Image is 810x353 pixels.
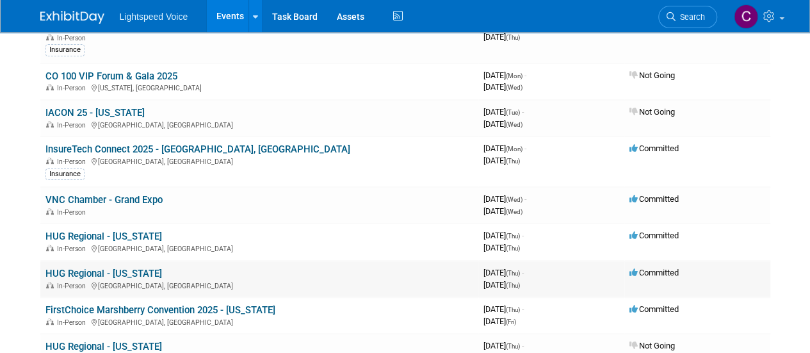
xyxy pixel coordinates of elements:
[45,107,145,119] a: IACON 25 - [US_STATE]
[522,107,524,117] span: -
[506,196,522,203] span: (Wed)
[46,158,54,164] img: In-Person Event
[483,32,520,42] span: [DATE]
[483,156,520,165] span: [DATE]
[45,280,473,290] div: [GEOGRAPHIC_DATA], [GEOGRAPHIC_DATA]
[483,194,526,204] span: [DATE]
[483,243,520,252] span: [DATE]
[46,282,54,288] img: In-Person Event
[45,168,85,180] div: Insurance
[524,144,526,153] span: -
[483,206,522,216] span: [DATE]
[506,270,520,277] span: (Thu)
[45,194,163,206] a: VNC Chamber - Grand Expo
[46,121,54,127] img: In-Person Event
[483,316,516,326] span: [DATE]
[57,121,90,129] span: In-Person
[483,119,522,129] span: [DATE]
[45,119,473,129] div: [GEOGRAPHIC_DATA], [GEOGRAPHIC_DATA]
[506,306,520,313] span: (Thu)
[45,82,473,92] div: [US_STATE], [GEOGRAPHIC_DATA]
[120,12,188,22] span: Lightspeed Voice
[483,268,524,277] span: [DATE]
[629,107,675,117] span: Not Going
[506,84,522,91] span: (Wed)
[46,34,54,40] img: In-Person Event
[45,44,85,56] div: Insurance
[57,208,90,217] span: In-Person
[506,72,522,79] span: (Mon)
[506,34,520,41] span: (Thu)
[629,144,679,153] span: Committed
[57,282,90,290] span: In-Person
[629,231,679,240] span: Committed
[57,84,90,92] span: In-Person
[524,70,526,80] span: -
[45,70,177,82] a: CO 100 VIP Forum & Gala 2025
[45,316,473,327] div: [GEOGRAPHIC_DATA], [GEOGRAPHIC_DATA]
[45,304,275,316] a: FirstChoice Marshberry Convention 2025 - [US_STATE]
[45,144,350,155] a: InsureTech Connect 2025 - [GEOGRAPHIC_DATA], [GEOGRAPHIC_DATA]
[483,304,524,314] span: [DATE]
[506,245,520,252] span: (Thu)
[522,268,524,277] span: -
[506,109,520,116] span: (Tue)
[45,243,473,253] div: [GEOGRAPHIC_DATA], [GEOGRAPHIC_DATA]
[506,282,520,289] span: (Thu)
[57,318,90,327] span: In-Person
[629,268,679,277] span: Committed
[40,11,104,24] img: ExhibitDay
[629,341,675,350] span: Not Going
[629,194,679,204] span: Committed
[46,84,54,90] img: In-Person Event
[522,231,524,240] span: -
[45,231,162,242] a: HUG Regional - [US_STATE]
[57,245,90,253] span: In-Person
[45,156,473,166] div: [GEOGRAPHIC_DATA], [GEOGRAPHIC_DATA]
[629,304,679,314] span: Committed
[676,12,705,22] span: Search
[45,341,162,352] a: HUG Regional - [US_STATE]
[483,280,520,290] span: [DATE]
[46,245,54,251] img: In-Person Event
[46,318,54,325] img: In-Person Event
[57,34,90,42] span: In-Person
[506,343,520,350] span: (Thu)
[57,158,90,166] span: In-Person
[734,4,758,29] img: Christopher Taylor
[506,158,520,165] span: (Thu)
[483,107,524,117] span: [DATE]
[506,208,522,215] span: (Wed)
[45,268,162,279] a: HUG Regional - [US_STATE]
[522,304,524,314] span: -
[483,341,524,350] span: [DATE]
[483,144,526,153] span: [DATE]
[483,82,522,92] span: [DATE]
[46,208,54,215] img: In-Person Event
[524,194,526,204] span: -
[483,231,524,240] span: [DATE]
[658,6,717,28] a: Search
[522,341,524,350] span: -
[506,318,516,325] span: (Fri)
[506,121,522,128] span: (Wed)
[483,70,526,80] span: [DATE]
[629,70,675,80] span: Not Going
[506,145,522,152] span: (Mon)
[506,233,520,240] span: (Thu)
